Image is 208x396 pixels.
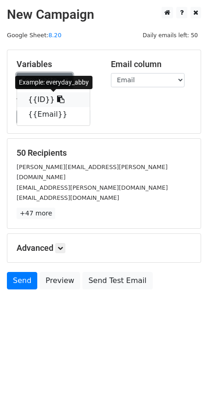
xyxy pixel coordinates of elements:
h5: 50 Recipients [17,148,191,158]
h5: Email column [111,59,191,69]
a: 8.20 [48,32,61,39]
span: Daily emails left: 50 [139,30,201,40]
a: Daily emails left: 50 [139,32,201,39]
a: Send [7,272,37,289]
h2: New Campaign [7,7,201,23]
small: [EMAIL_ADDRESS][PERSON_NAME][DOMAIN_NAME] [17,184,168,191]
a: +47 more [17,208,55,219]
small: Google Sheet: [7,32,62,39]
h5: Advanced [17,243,191,253]
small: [EMAIL_ADDRESS][DOMAIN_NAME] [17,194,119,201]
a: {{Email}} [17,107,90,122]
h5: Variables [17,59,97,69]
div: 聊天小组件 [162,352,208,396]
a: {{ID}} [17,92,90,107]
a: Send Test Email [82,272,152,289]
div: Example: everyday_abby [15,76,92,89]
a: Preview [40,272,80,289]
small: [PERSON_NAME][EMAIL_ADDRESS][PERSON_NAME][DOMAIN_NAME] [17,164,168,181]
iframe: Chat Widget [162,352,208,396]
